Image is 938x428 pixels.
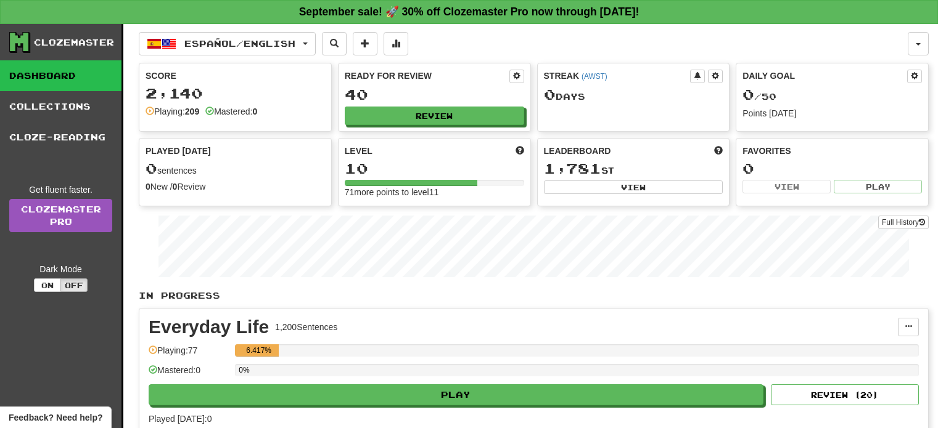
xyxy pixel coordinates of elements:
[149,364,229,384] div: Mastered: 0
[743,161,922,176] div: 0
[345,161,524,176] div: 10
[9,184,112,196] div: Get fluent faster.
[146,182,150,192] strong: 0
[146,145,211,157] span: Played [DATE]
[743,86,754,103] span: 0
[544,159,601,177] span: 1,781
[139,289,929,302] p: In Progress
[743,180,831,193] button: View
[239,344,279,357] div: 6.417%
[516,145,524,157] span: Score more points to level up
[345,70,509,82] div: Ready for Review
[60,278,88,292] button: Off
[34,278,61,292] button: On
[9,263,112,275] div: Dark Mode
[252,107,257,116] strong: 0
[582,72,607,81] a: (AWST)
[275,321,337,333] div: 1,200 Sentences
[384,32,408,55] button: More stats
[34,36,114,49] div: Clozemaster
[146,161,325,177] div: sentences
[299,6,640,18] strong: September sale! 🚀 30% off Clozemaster Pro now through [DATE]!
[743,91,776,102] span: / 50
[146,159,157,177] span: 0
[345,186,524,198] div: 71 more points to level 11
[544,180,723,194] button: View
[146,180,325,193] div: New / Review
[185,107,199,116] strong: 209
[205,105,257,118] div: Mastered:
[9,411,102,424] span: Open feedback widget
[544,161,723,177] div: st
[149,318,269,336] div: Everyday Life
[146,86,325,101] div: 2,140
[544,87,723,103] div: Day s
[345,145,372,157] span: Level
[714,145,723,157] span: This week in points, UTC
[743,145,922,157] div: Favorites
[9,199,112,232] a: ClozemasterPro
[345,87,524,102] div: 40
[771,384,919,405] button: Review (20)
[878,216,929,229] button: Full History
[544,70,691,82] div: Streak
[834,180,922,193] button: Play
[149,344,229,365] div: Playing: 77
[173,182,178,192] strong: 0
[139,32,316,55] button: Español/English
[544,86,556,103] span: 0
[345,107,524,125] button: Review
[184,38,295,49] span: Español / English
[149,414,212,424] span: Played [DATE]: 0
[743,70,907,83] div: Daily Goal
[544,145,611,157] span: Leaderboard
[322,32,347,55] button: Search sentences
[149,384,763,405] button: Play
[146,105,199,118] div: Playing:
[743,107,922,119] div: Points [DATE]
[353,32,377,55] button: Add sentence to collection
[146,70,325,82] div: Score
